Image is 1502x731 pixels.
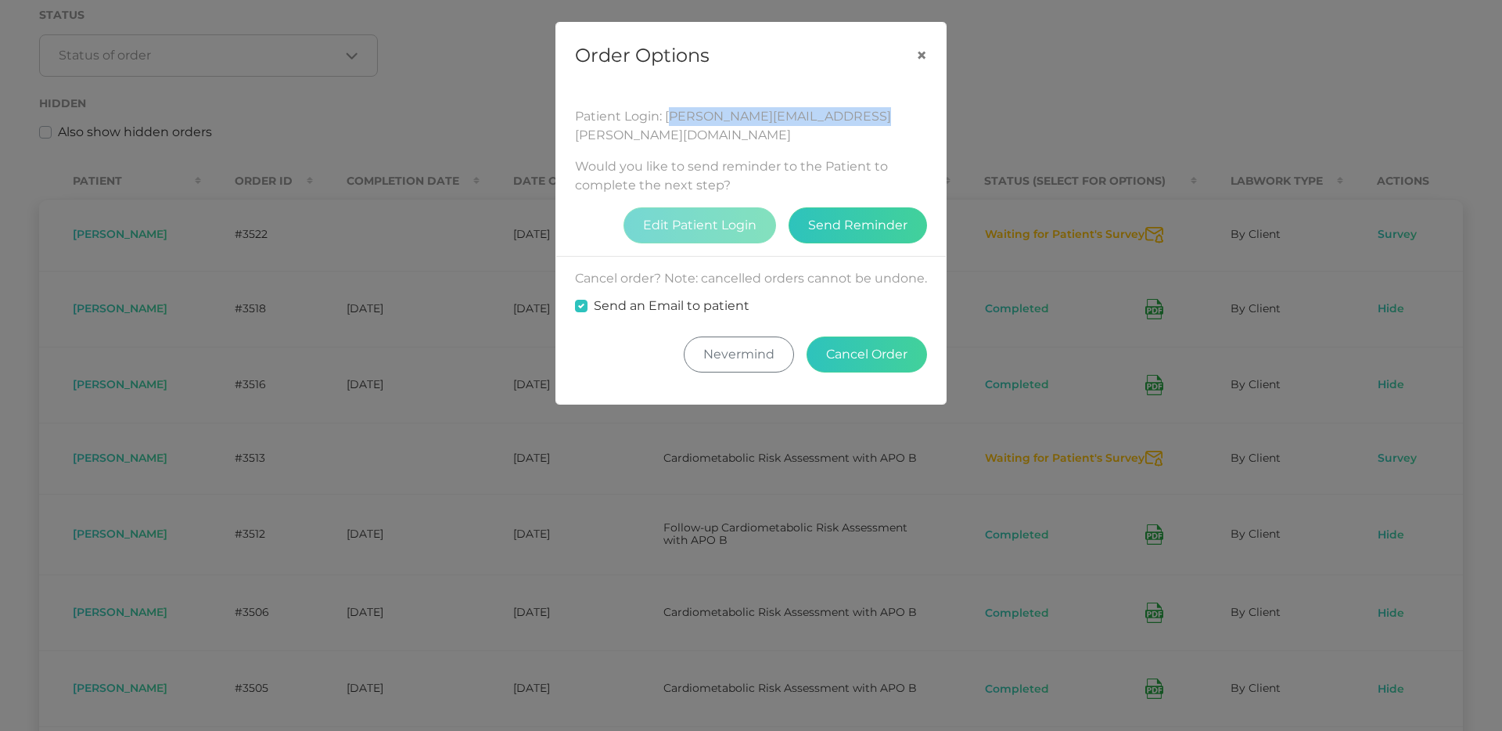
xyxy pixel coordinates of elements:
[556,88,946,404] div: Would you like to send reminder to the Patient to complete the next step? Cancel order? Note: can...
[897,23,946,88] button: Close
[684,337,794,373] button: Nevermind
[789,207,927,243] button: Send Reminder
[623,207,776,243] button: Edit Patient Login
[575,107,927,145] div: Patient Login: [PERSON_NAME][EMAIL_ADDRESS][PERSON_NAME][DOMAIN_NAME]
[807,337,927,373] button: Cancel Order
[575,41,710,70] h5: Order Options
[594,297,749,315] label: Send an Email to patient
